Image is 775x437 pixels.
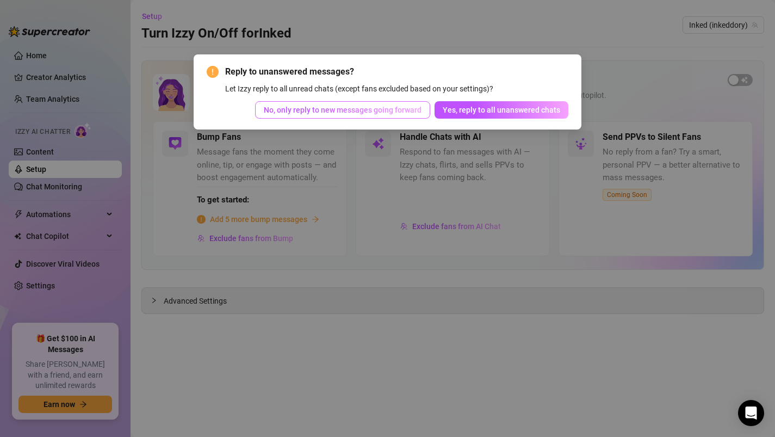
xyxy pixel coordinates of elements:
div: Let Izzy reply to all unread chats (except fans excluded based on your settings)? [225,83,568,95]
span: exclamation-circle [207,66,219,78]
button: Yes, reply to all unanswered chats [435,101,568,119]
span: No, only reply to new messages going forward [264,106,421,114]
span: Reply to unanswered messages? [225,65,568,78]
div: Open Intercom Messenger [738,400,764,426]
span: Yes, reply to all unanswered chats [443,106,560,114]
button: No, only reply to new messages going forward [255,101,430,119]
